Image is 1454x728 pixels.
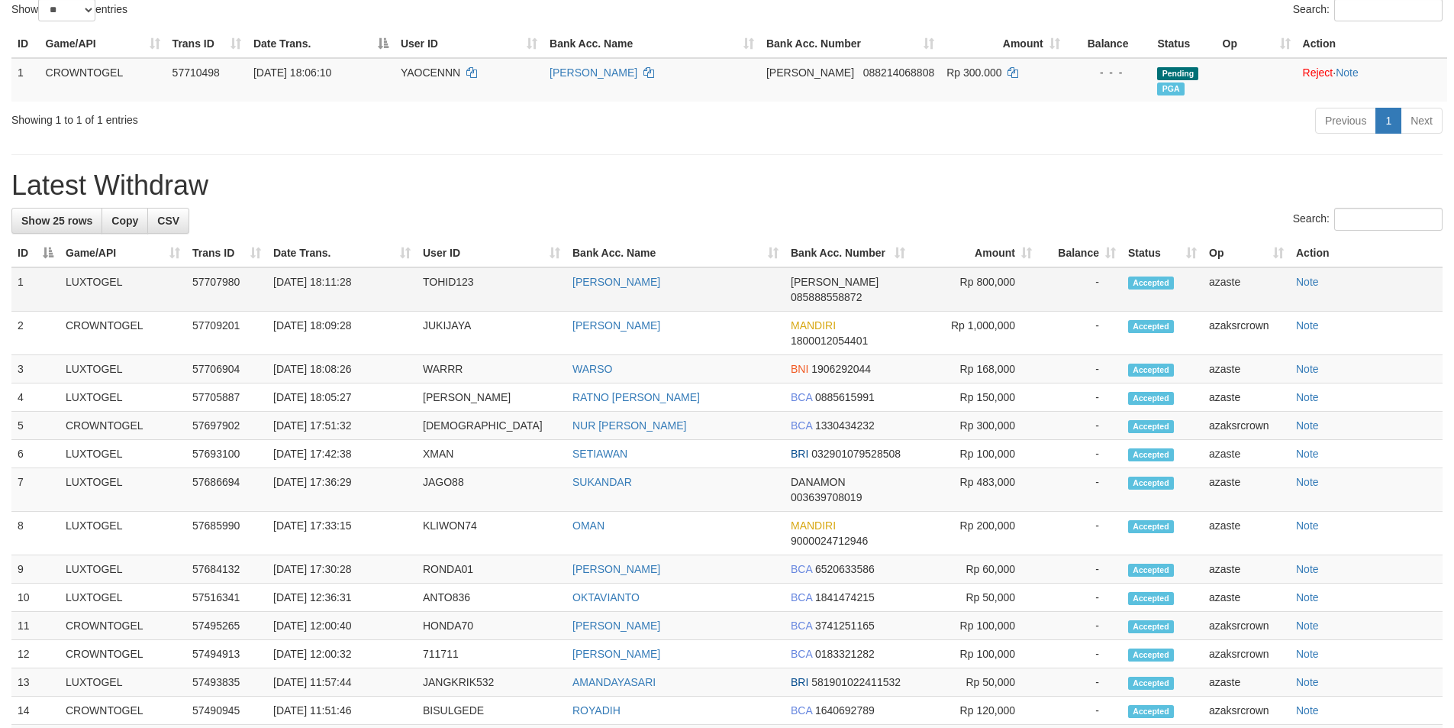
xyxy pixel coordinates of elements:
a: Note [1296,519,1319,532]
a: Note [1296,704,1319,717]
td: 57493835 [186,668,267,697]
td: - [1038,312,1122,355]
span: CSV [157,215,179,227]
td: RONDA01 [417,555,566,584]
td: - [1038,468,1122,512]
td: 1 [11,267,60,312]
span: MANDIRI [791,319,836,332]
span: Copy [111,215,138,227]
td: 12 [11,640,60,668]
th: Bank Acc. Name: activate to sort column ascending [566,239,785,267]
a: [PERSON_NAME] [572,563,660,575]
td: [DATE] 17:36:29 [267,468,417,512]
a: Note [1296,319,1319,332]
span: BCA [791,648,812,660]
td: azaste [1203,584,1290,612]
td: · [1297,58,1447,102]
td: 57686694 [186,468,267,512]
td: HONDA70 [417,612,566,640]
span: BNI [791,363,808,375]
span: Copy 003639708019 to clipboard [791,491,862,503]
td: 1 [11,58,40,102]
td: [PERSON_NAME] [417,383,566,412]
td: LUXTOGEL [60,355,186,383]
td: 57685990 [186,512,267,555]
td: TOHID123 [417,267,566,312]
td: - [1038,668,1122,697]
td: Rp 300,000 [911,412,1038,440]
span: DANAMON [791,476,846,488]
td: JAGO88 [417,468,566,512]
td: LUXTOGEL [60,468,186,512]
a: WARSO [572,363,612,375]
td: ANTO836 [417,584,566,612]
td: LUXTOGEL [60,512,186,555]
td: 10 [11,584,60,612]
span: Copy 1906292044 to clipboard [811,363,871,375]
span: BCA [791,591,812,603]
span: Accepted [1128,592,1174,605]
th: User ID: activate to sort column ascending [417,239,566,267]
h1: Latest Withdraw [11,170,1443,201]
td: 57684132 [186,555,267,584]
td: Rp 150,000 [911,383,1038,412]
td: [DATE] 12:00:40 [267,612,417,640]
span: BCA [791,419,812,432]
td: 711711 [417,640,566,668]
td: 3 [11,355,60,383]
a: Note [1296,563,1319,575]
td: azaste [1203,355,1290,383]
a: CSV [147,208,189,234]
td: 4 [11,383,60,412]
td: azaste [1203,668,1290,697]
td: Rp 168,000 [911,355,1038,383]
a: Copy [102,208,148,234]
td: 14 [11,697,60,725]
td: Rp 800,000 [911,267,1038,312]
td: 8 [11,512,60,555]
input: Search: [1334,208,1443,231]
td: LUXTOGEL [60,555,186,584]
td: Rp 50,000 [911,584,1038,612]
th: Game/API: activate to sort column ascending [40,30,166,58]
td: - [1038,412,1122,440]
td: 9 [11,555,60,584]
td: CROWNTOGEL [60,312,186,355]
span: Accepted [1128,320,1174,333]
td: [DATE] 11:51:46 [267,697,417,725]
a: ROYADIH [572,704,621,717]
td: CROWNTOGEL [60,697,186,725]
td: azaksrcrown [1203,697,1290,725]
td: LUXTOGEL [60,668,186,697]
span: [PERSON_NAME] [791,276,879,288]
td: 11 [11,612,60,640]
span: Accepted [1128,477,1174,490]
span: BCA [791,704,812,717]
td: Rp 100,000 [911,640,1038,668]
span: Copy 9000024712946 to clipboard [791,535,868,547]
td: 5 [11,412,60,440]
th: Status: activate to sort column ascending [1122,239,1203,267]
a: [PERSON_NAME] [572,319,660,332]
td: KLIWON74 [417,512,566,555]
a: Note [1296,620,1319,632]
td: XMAN [417,440,566,468]
span: Copy 088214068808 to clipboard [863,66,934,79]
td: [DATE] 17:42:38 [267,440,417,468]
td: BISULGEDE [417,697,566,725]
div: Showing 1 to 1 of 1 entries [11,106,595,128]
th: User ID: activate to sort column ascending [395,30,543,58]
a: [PERSON_NAME] [572,648,660,660]
span: Accepted [1128,705,1174,718]
a: Note [1296,476,1319,488]
td: [DATE] 18:08:26 [267,355,417,383]
a: Note [1296,276,1319,288]
th: Status [1151,30,1216,58]
td: [DATE] 17:30:28 [267,555,417,584]
th: Action [1297,30,1447,58]
span: Copy 0885615991 to clipboard [815,391,875,403]
a: Note [1296,591,1319,603]
td: - [1038,584,1122,612]
a: Note [1296,363,1319,375]
span: Copy 3741251165 to clipboard [815,620,875,632]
